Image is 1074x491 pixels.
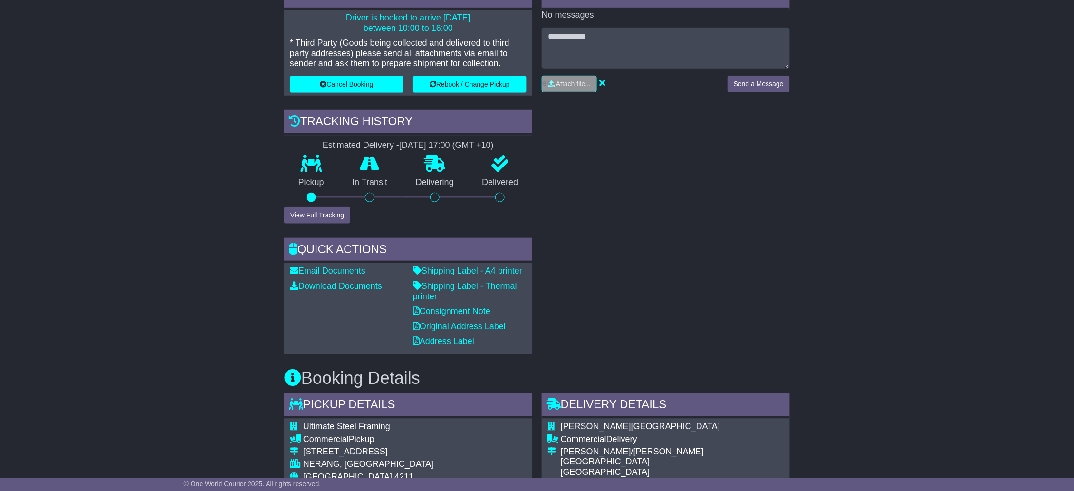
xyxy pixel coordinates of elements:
[413,322,506,331] a: Original Address Label
[399,140,494,151] div: [DATE] 17:00 (GMT +10)
[402,177,468,188] p: Delivering
[413,306,490,316] a: Consignment Note
[284,238,532,264] div: Quick Actions
[303,447,448,457] div: [STREET_ADDRESS]
[303,422,390,431] span: Ultimate Steel Framing
[184,480,321,488] span: © One World Courier 2025. All rights reserved.
[542,10,790,20] p: No messages
[303,460,448,470] div: NERANG, [GEOGRAPHIC_DATA]
[561,434,606,444] span: Commercial
[413,266,522,275] a: Shipping Label - A4 printer
[303,472,392,482] span: [GEOGRAPHIC_DATA]
[284,207,350,224] button: View Full Tracking
[394,472,413,482] span: 4211
[284,369,790,388] h3: Booking Details
[413,281,517,301] a: Shipping Label - Thermal printer
[284,110,532,136] div: Tracking history
[290,38,527,69] p: * Third Party (Goods being collected and delivered to third party addresses) please send all atta...
[561,434,784,445] div: Delivery
[561,447,784,467] div: [PERSON_NAME]/[PERSON_NAME][GEOGRAPHIC_DATA]
[413,336,474,346] a: Address Label
[728,76,790,92] button: Send a Message
[561,468,784,478] div: [GEOGRAPHIC_DATA]
[284,393,532,419] div: Pickup Details
[303,434,349,444] span: Commercial
[290,76,403,93] button: Cancel Booking
[290,13,527,33] p: Driver is booked to arrive [DATE] between 10:00 to 16:00
[413,76,527,93] button: Rebook / Change Pickup
[290,281,382,291] a: Download Documents
[290,266,365,275] a: Email Documents
[468,177,533,188] p: Delivered
[561,422,720,431] span: [PERSON_NAME][GEOGRAPHIC_DATA]
[303,434,448,445] div: Pickup
[542,393,790,419] div: Delivery Details
[338,177,402,188] p: In Transit
[284,177,338,188] p: Pickup
[284,140,532,151] div: Estimated Delivery -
